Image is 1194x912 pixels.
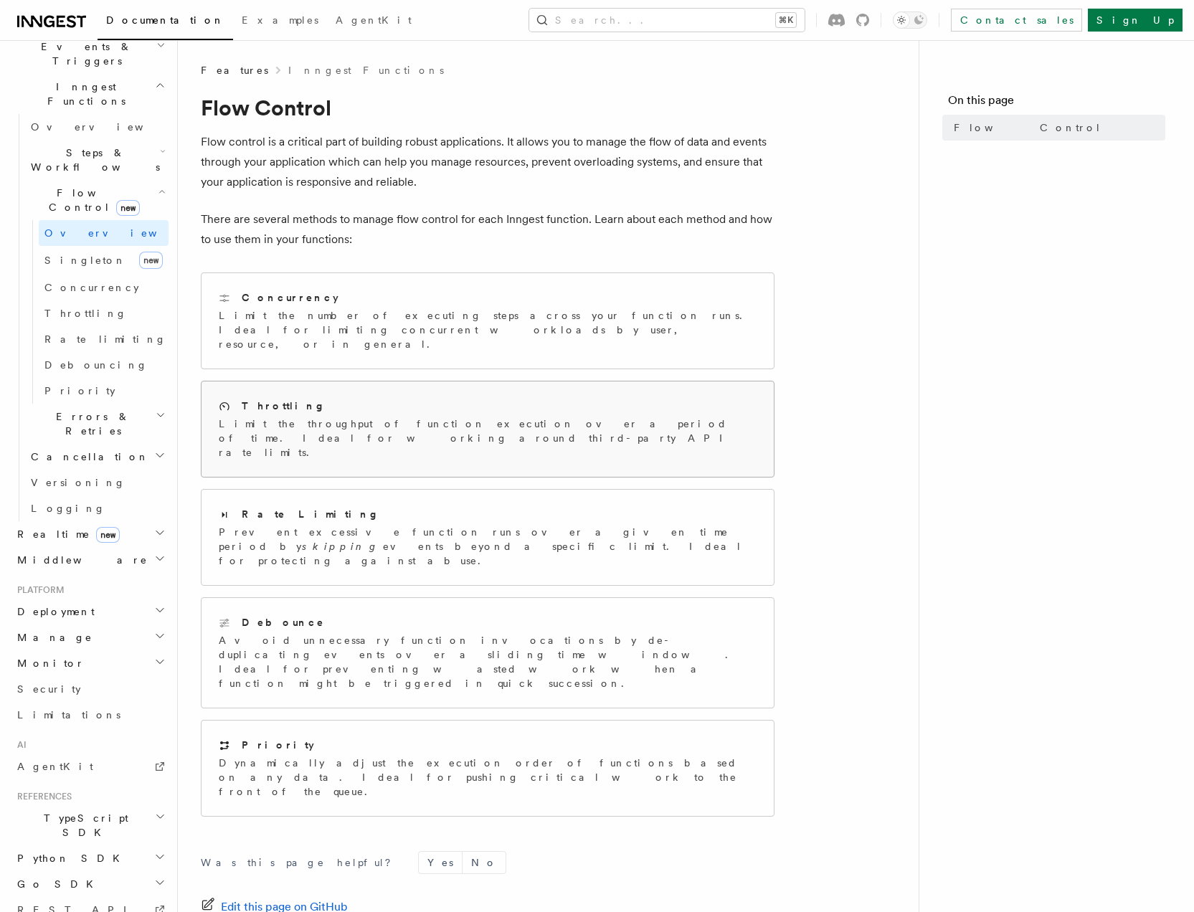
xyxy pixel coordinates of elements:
[39,352,169,378] a: Debouncing
[242,399,326,413] h2: Throttling
[44,308,127,319] span: Throttling
[11,34,169,74] button: Events & Triggers
[11,630,93,645] span: Manage
[233,4,327,39] a: Examples
[11,805,169,845] button: TypeScript SDK
[893,11,927,29] button: Toggle dark mode
[11,547,169,573] button: Middleware
[11,811,155,840] span: TypeScript SDK
[11,650,169,676] button: Monitor
[302,541,383,552] em: skipping
[11,521,169,547] button: Realtimenew
[201,720,774,817] a: PriorityDynamically adjust the execution order of functions based on any data. Ideal for pushing ...
[11,851,128,865] span: Python SDK
[954,120,1101,135] span: Flow Control
[201,272,774,369] a: ConcurrencyLimit the number of executing steps across your function runs. Ideal for limiting conc...
[25,470,169,495] a: Versioning
[419,852,462,873] button: Yes
[201,132,774,192] p: Flow control is a critical part of building robust applications. It allows you to manage the flow...
[529,9,805,32] button: Search...⌘K
[25,495,169,521] a: Logging
[948,115,1165,141] a: Flow Control
[17,709,120,721] span: Limitations
[1088,9,1183,32] a: Sign Up
[31,503,105,514] span: Logging
[11,114,169,521] div: Inngest Functions
[25,180,169,220] button: Flow Controlnew
[25,409,156,438] span: Errors & Retries
[11,74,169,114] button: Inngest Functions
[242,615,325,630] h2: Debounce
[11,604,95,619] span: Deployment
[11,553,148,567] span: Middleware
[242,738,314,752] h2: Priority
[39,378,169,404] a: Priority
[25,450,149,464] span: Cancellation
[116,200,140,216] span: new
[44,359,148,371] span: Debouncing
[39,220,169,246] a: Overview
[201,597,774,708] a: DebounceAvoid unnecessary function invocations by de-duplicating events over a sliding time windo...
[219,308,757,351] p: Limit the number of executing steps across your function runs. Ideal for limiting concurrent work...
[44,333,166,345] span: Rate limiting
[201,855,401,870] p: Was this page helpful?
[11,754,169,779] a: AgentKit
[17,761,93,772] span: AgentKit
[288,63,444,77] a: Inngest Functions
[11,656,85,670] span: Monitor
[44,385,115,396] span: Priority
[25,186,158,214] span: Flow Control
[39,300,169,326] a: Throttling
[201,95,774,120] h1: Flow Control
[139,252,163,269] span: new
[219,756,757,799] p: Dynamically adjust the execution order of functions based on any data. Ideal for pushing critical...
[242,290,338,305] h2: Concurrency
[44,282,139,293] span: Concurrency
[11,871,169,897] button: Go SDK
[25,220,169,404] div: Flow Controlnew
[242,14,318,26] span: Examples
[336,14,412,26] span: AgentKit
[39,326,169,352] a: Rate limiting
[11,739,27,751] span: AI
[31,121,179,133] span: Overview
[11,845,169,871] button: Python SDK
[201,209,774,250] p: There are several methods to manage flow control for each Inngest function. Learn about each meth...
[11,702,169,728] a: Limitations
[96,527,120,543] span: new
[25,114,169,140] a: Overview
[11,791,72,802] span: References
[11,584,65,596] span: Platform
[327,4,420,39] a: AgentKit
[11,527,120,541] span: Realtime
[11,676,169,702] a: Security
[11,39,156,68] span: Events & Triggers
[219,417,757,460] p: Limit the throughput of function execution over a period of time. Ideal for working around third-...
[11,599,169,624] button: Deployment
[25,444,169,470] button: Cancellation
[951,9,1082,32] a: Contact sales
[776,13,796,27] kbd: ⌘K
[106,14,224,26] span: Documentation
[463,852,506,873] button: No
[948,92,1165,115] h4: On this page
[44,227,192,239] span: Overview
[11,80,155,108] span: Inngest Functions
[201,63,268,77] span: Features
[219,525,757,568] p: Prevent excessive function runs over a given time period by events beyond a specific limit. Ideal...
[17,683,81,695] span: Security
[25,146,160,174] span: Steps & Workflows
[242,507,379,521] h2: Rate Limiting
[44,255,126,266] span: Singleton
[11,877,102,891] span: Go SDK
[98,4,233,40] a: Documentation
[201,381,774,478] a: ThrottlingLimit the throughput of function execution over a period of time. Ideal for working aro...
[25,140,169,180] button: Steps & Workflows
[219,633,757,690] p: Avoid unnecessary function invocations by de-duplicating events over a sliding time window. Ideal...
[39,275,169,300] a: Concurrency
[39,246,169,275] a: Singletonnew
[201,489,774,586] a: Rate LimitingPrevent excessive function runs over a given time period byskippingevents beyond a s...
[31,477,125,488] span: Versioning
[25,404,169,444] button: Errors & Retries
[11,624,169,650] button: Manage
